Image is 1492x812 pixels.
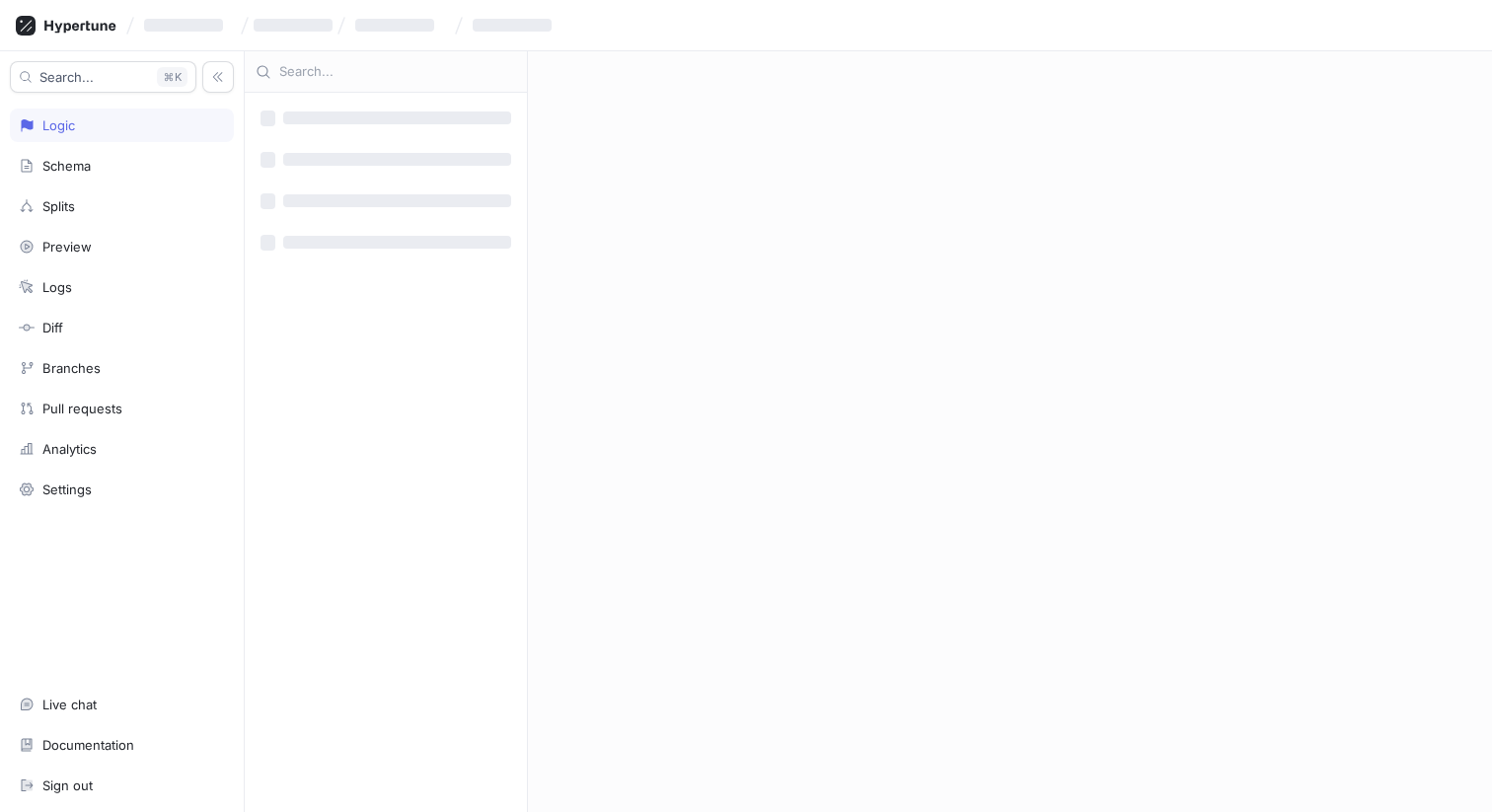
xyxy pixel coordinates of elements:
[283,153,511,166] span: ‌
[283,236,511,249] span: ‌
[42,320,63,335] div: Diff
[279,62,516,82] input: Search...
[42,360,101,376] div: Branches
[10,728,234,762] a: Documentation
[261,235,275,251] span: ‌
[473,19,552,32] span: ‌
[261,193,275,209] span: ‌
[42,239,92,255] div: Preview
[136,9,239,41] button: ‌
[347,9,450,41] button: ‌
[42,198,75,214] div: Splits
[42,481,92,497] div: Settings
[42,777,93,793] div: Sign out
[355,19,434,32] span: ‌
[42,737,134,753] div: Documentation
[10,61,196,93] button: Search...K
[261,111,275,126] span: ‌
[39,71,94,83] span: Search...
[261,152,275,168] span: ‌
[42,697,97,712] div: Live chat
[42,441,97,457] div: Analytics
[42,401,122,416] div: Pull requests
[144,19,223,32] span: ‌
[42,279,72,295] div: Logs
[283,194,511,207] span: ‌
[465,9,567,41] button: ‌
[157,67,187,87] div: K
[283,111,511,124] span: ‌
[42,117,75,133] div: Logic
[254,19,333,32] span: ‌
[42,158,91,174] div: Schema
